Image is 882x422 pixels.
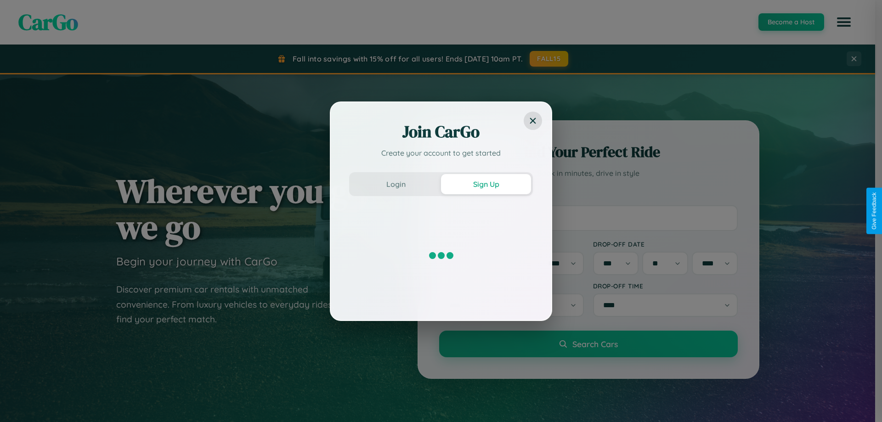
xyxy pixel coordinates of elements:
div: Give Feedback [871,192,877,230]
iframe: Intercom live chat [9,391,31,413]
button: Sign Up [441,174,531,194]
button: Login [351,174,441,194]
h2: Join CarGo [349,121,533,143]
p: Create your account to get started [349,147,533,158]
